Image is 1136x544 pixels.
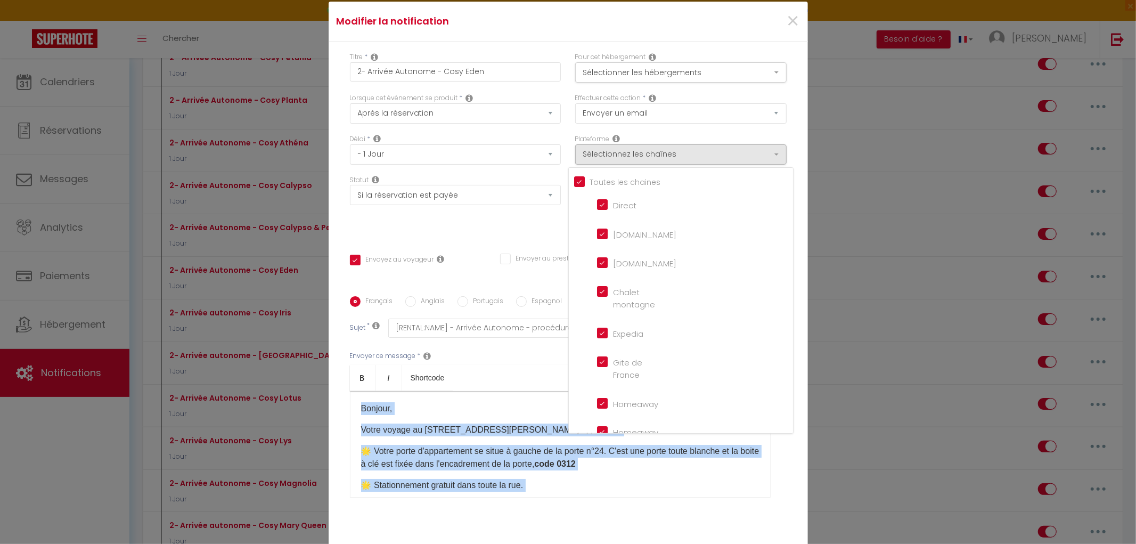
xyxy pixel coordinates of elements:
label: Pour cet hébergement [575,52,646,62]
button: Close [786,10,799,33]
i: Title [371,53,379,61]
a: Italic [376,365,402,391]
label: Envoyez au voyageur [361,255,434,266]
label: Gite de France [608,356,654,381]
a: Bold [350,365,376,391]
label: Sujet [350,323,366,334]
label: Français [361,296,393,308]
label: Envoyer ce message [350,351,416,361]
label: Chalet montagne [608,286,655,311]
label: Délai [350,134,366,144]
p: 🌟 Votre porte d'appartement se situe à gauche de la porte n°24. C'est une porte toute blanche et ... [361,445,759,470]
i: Message [424,352,431,360]
p: 🌟 Stationnement gratuit dans toute la rue. [361,479,759,492]
p: Votre voyage au [STREET_ADDRESS][PERSON_NAME] approche ! [361,424,759,436]
label: Titre [350,52,363,62]
i: Event Occur [466,94,473,102]
i: Action Time [374,134,381,143]
label: Statut [350,175,369,185]
button: Ouvrir le widget de chat LiveChat [9,4,40,36]
i: This Rental [649,53,657,61]
label: Espagnol [527,296,562,308]
a: Shortcode [402,365,453,391]
button: Sélectionner les hébergements [575,62,787,83]
p: Bonjour, [361,402,759,415]
i: Action Type [649,94,657,102]
label: Lorsque cet événement se produit [350,93,458,103]
i: Envoyer au voyageur [437,255,445,263]
b: code 0312 [534,459,575,468]
h4: Modifier la notification [337,14,641,29]
label: Anglais [416,296,445,308]
i: Action Channel [613,134,620,143]
label: Portugais [468,296,504,308]
i: Booking status [372,175,380,184]
label: Effectuer cette action [575,93,641,103]
label: Plateforme [575,134,610,144]
i: Subject [373,321,380,330]
span: × [786,5,799,37]
button: Sélectionnez les chaînes [575,144,787,165]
